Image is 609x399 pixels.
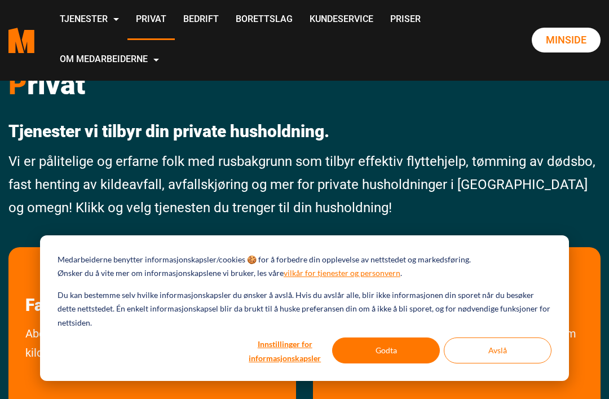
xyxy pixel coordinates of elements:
[8,247,136,315] a: les mer om Fast henting
[241,337,328,363] button: Innstillinger for informasjonskapsler
[532,28,601,52] a: Minside
[8,68,27,101] span: P
[40,235,569,381] div: Cookie banner
[58,266,402,280] p: Ønsker du å vite mer om informasjonskapslene vi bruker, les våre .
[8,121,601,142] p: Tjenester vi tilbyr din private husholdning.
[8,68,601,102] h1: rivat
[332,337,440,363] button: Godta
[284,266,400,280] a: vilkår for tjenester og personvern
[444,337,551,363] button: Avslå
[58,288,551,330] p: Du kan bestemme selv hvilke informasjonskapsler du ønsker å avslå. Hvis du avslår alle, blir ikke...
[8,150,601,219] p: Vi er pålitelige og erfarne folk med rusbakgrunn som tilbyr effektiv flyttehjelp, tømming av døds...
[58,253,471,267] p: Medarbeiderne benytter informasjonskapsler/cookies 🍪 for å forbedre din opplevelse av nettstedet ...
[8,19,34,62] a: Medarbeiderne start page
[51,40,167,80] a: Om Medarbeiderne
